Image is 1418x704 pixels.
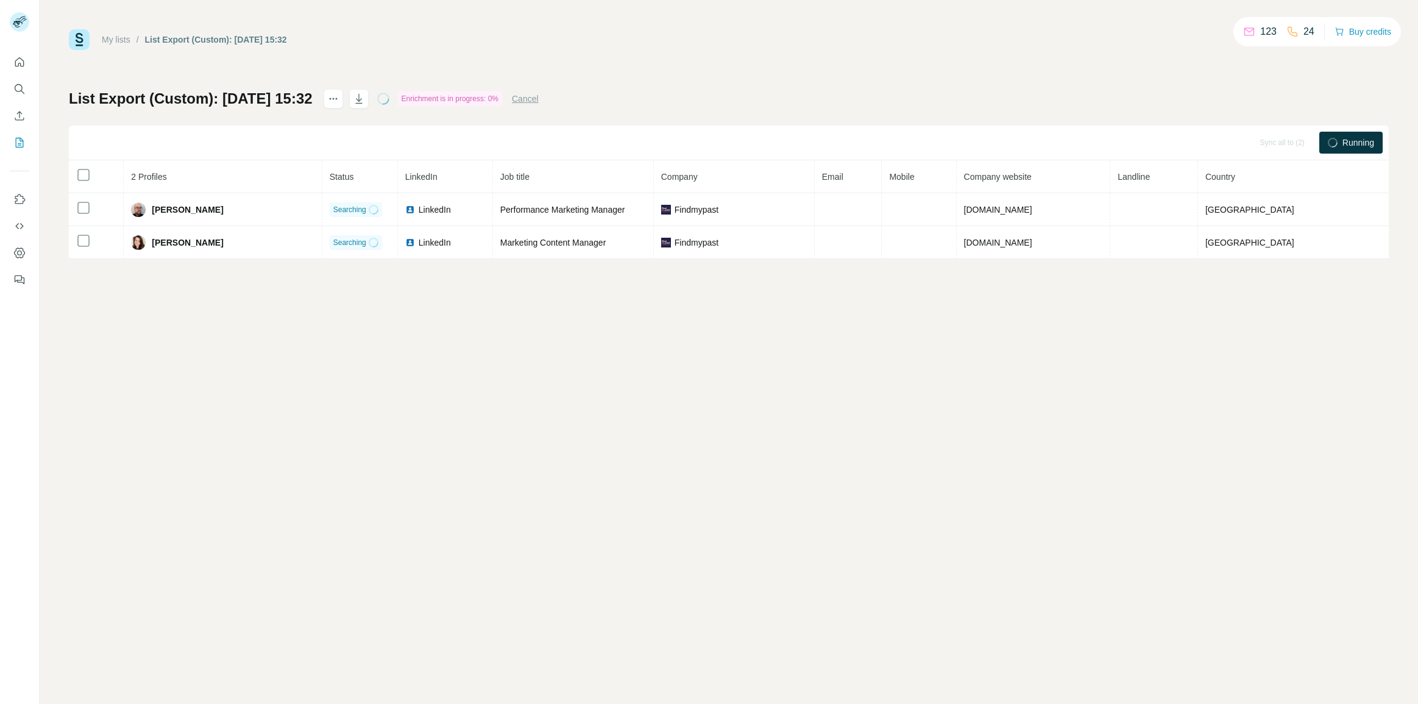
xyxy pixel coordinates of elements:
[152,236,223,249] span: [PERSON_NAME]
[152,204,223,216] span: [PERSON_NAME]
[419,236,451,249] span: LinkedIn
[398,91,502,106] div: Enrichment is in progress: 0%
[675,204,718,216] span: Findmypast
[964,172,1032,182] span: Company website
[333,237,366,248] span: Searching
[964,205,1032,215] span: [DOMAIN_NAME]
[10,78,29,100] button: Search
[500,238,606,247] span: Marketing Content Manager
[500,172,530,182] span: Job title
[10,242,29,264] button: Dashboard
[661,205,671,215] img: company-logo
[1205,205,1294,215] span: [GEOGRAPHIC_DATA]
[405,238,415,247] img: LinkedIn logo
[10,132,29,154] button: My lists
[136,34,139,46] li: /
[131,172,166,182] span: 2 Profiles
[10,51,29,73] button: Quick start
[405,172,438,182] span: LinkedIn
[1205,238,1294,247] span: [GEOGRAPHIC_DATA]
[330,172,354,182] span: Status
[661,238,671,247] img: company-logo
[69,89,313,108] h1: List Export (Custom): [DATE] 15:32
[1335,23,1391,40] button: Buy credits
[405,205,415,215] img: LinkedIn logo
[1260,24,1277,39] p: 123
[333,204,366,215] span: Searching
[145,34,287,46] div: List Export (Custom): [DATE] 15:32
[500,205,625,215] span: Performance Marketing Manager
[102,35,130,44] a: My lists
[10,269,29,291] button: Feedback
[10,188,29,210] button: Use Surfe on LinkedIn
[661,172,698,182] span: Company
[822,172,843,182] span: Email
[131,235,146,250] img: Avatar
[10,105,29,127] button: Enrich CSV
[675,236,718,249] span: Findmypast
[69,29,90,50] img: Surfe Logo
[1118,172,1150,182] span: Landline
[1303,24,1314,39] p: 24
[10,215,29,237] button: Use Surfe API
[512,93,539,105] button: Cancel
[1205,172,1235,182] span: Country
[324,89,343,108] button: actions
[964,238,1032,247] span: [DOMAIN_NAME]
[1342,137,1374,149] span: Running
[131,202,146,217] img: Avatar
[419,204,451,216] span: LinkedIn
[889,172,914,182] span: Mobile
